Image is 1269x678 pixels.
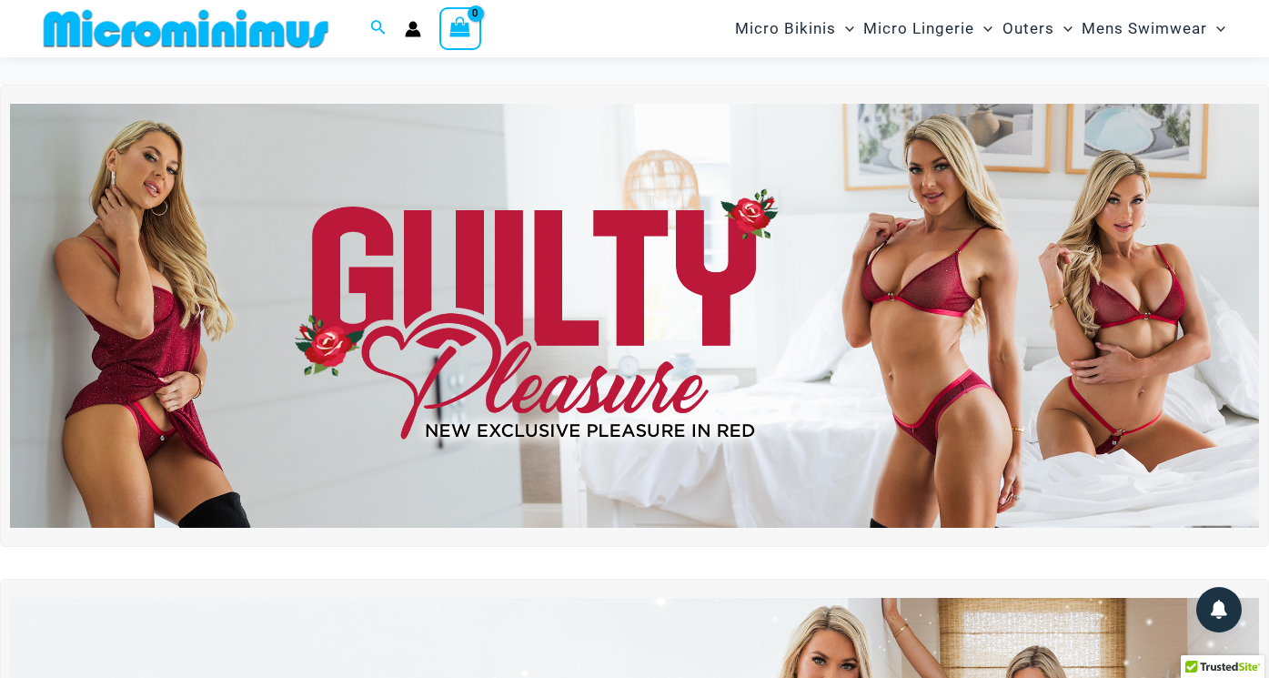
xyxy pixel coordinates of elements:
[730,5,859,52] a: Micro BikinisMenu ToggleMenu Toggle
[998,5,1077,52] a: OutersMenu ToggleMenu Toggle
[1054,5,1073,52] span: Menu Toggle
[439,7,481,49] a: View Shopping Cart, empty
[728,3,1233,55] nav: Site Navigation
[1002,5,1054,52] span: Outers
[1077,5,1230,52] a: Mens SwimwearMenu ToggleMenu Toggle
[36,8,336,49] img: MM SHOP LOGO FLAT
[974,5,992,52] span: Menu Toggle
[863,5,974,52] span: Micro Lingerie
[836,5,854,52] span: Menu Toggle
[10,104,1259,529] img: Guilty Pleasures Red Lingerie
[1207,5,1225,52] span: Menu Toggle
[370,17,387,40] a: Search icon link
[405,21,421,37] a: Account icon link
[735,5,836,52] span: Micro Bikinis
[859,5,997,52] a: Micro LingerieMenu ToggleMenu Toggle
[1082,5,1207,52] span: Mens Swimwear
